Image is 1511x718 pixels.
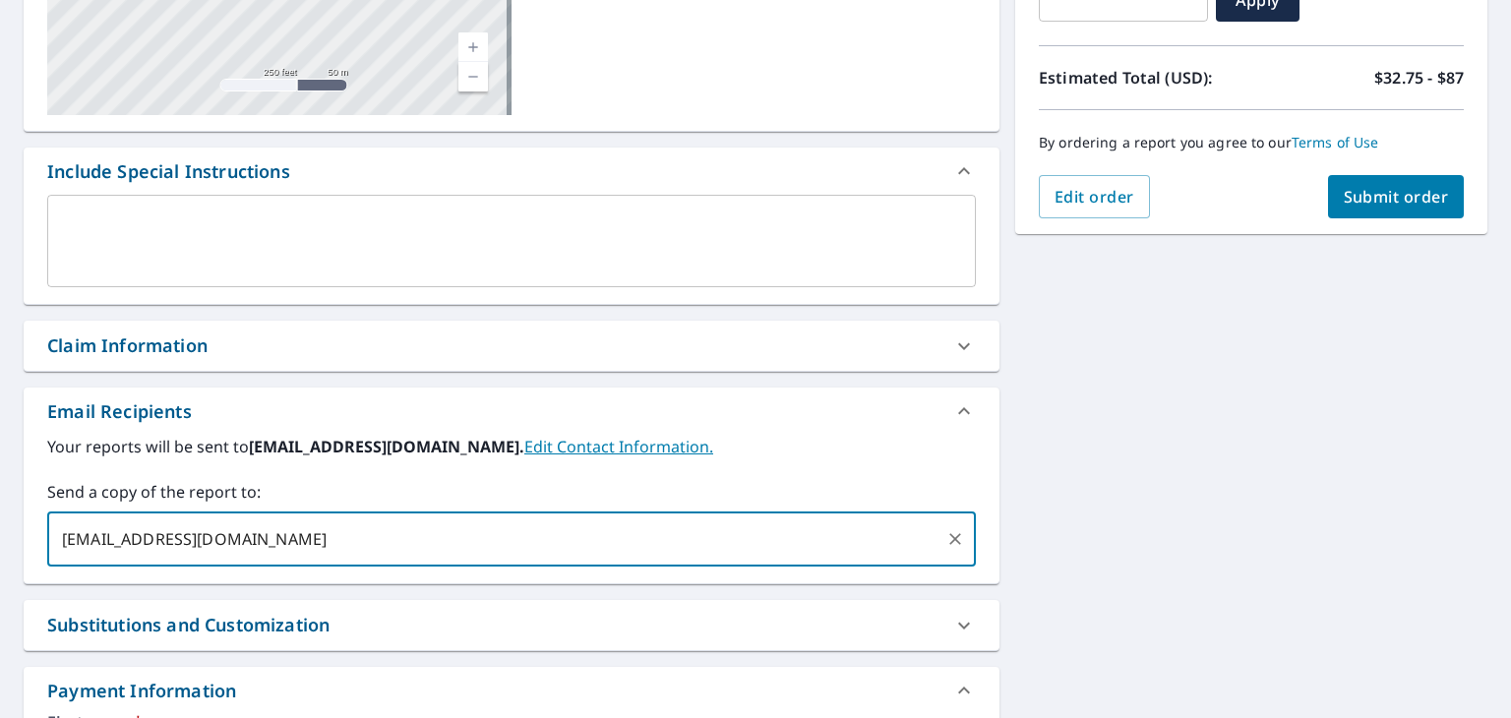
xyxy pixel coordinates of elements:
b: [EMAIL_ADDRESS][DOMAIN_NAME]. [249,436,524,457]
div: Substitutions and Customization [47,612,330,638]
a: Terms of Use [1292,133,1379,151]
div: Claim Information [24,321,999,371]
span: Edit order [1055,186,1134,208]
button: Clear [941,525,969,553]
span: Submit order [1344,186,1449,208]
div: Payment Information [24,667,999,714]
div: Substitutions and Customization [24,600,999,650]
a: EditContactInfo [524,436,713,457]
div: Claim Information [47,332,208,359]
div: Include Special Instructions [47,158,290,185]
a: Current Level 17, Zoom In [458,32,488,62]
label: Your reports will be sent to [47,435,976,458]
button: Edit order [1039,175,1150,218]
p: Estimated Total (USD): [1039,66,1251,90]
div: Email Recipients [24,388,999,435]
label: Send a copy of the report to: [47,480,976,504]
div: Payment Information [47,678,244,704]
button: Submit order [1328,175,1465,218]
p: $32.75 - $87 [1374,66,1464,90]
div: Include Special Instructions [24,148,999,195]
a: Current Level 17, Zoom Out [458,62,488,91]
p: By ordering a report you agree to our [1039,134,1464,151]
div: Email Recipients [47,398,192,425]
